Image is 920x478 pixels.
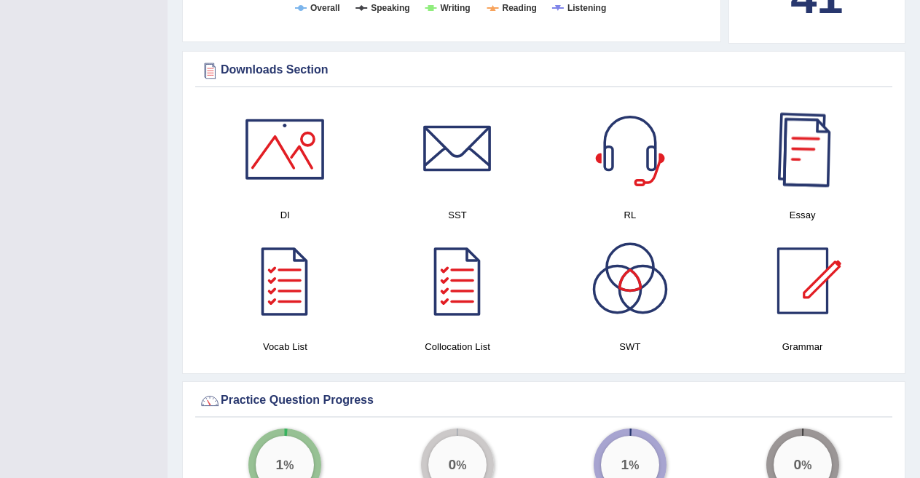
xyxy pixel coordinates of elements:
[793,457,801,473] big: 0
[379,207,537,223] h4: SST
[621,457,629,473] big: 1
[723,207,881,223] h4: Essay
[199,390,889,412] div: Practice Question Progress
[503,3,537,13] tspan: Reading
[449,457,457,473] big: 0
[371,3,409,13] tspan: Speaking
[199,60,889,81] div: Downloads Section
[551,339,709,354] h4: SWT
[379,339,537,354] h4: Collocation List
[276,457,284,473] big: 1
[206,207,364,223] h4: DI
[310,3,340,13] tspan: Overall
[567,3,606,13] tspan: Listening
[551,207,709,223] h4: RL
[440,3,470,13] tspan: Writing
[723,339,881,354] h4: Grammar
[206,339,364,354] h4: Vocab List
